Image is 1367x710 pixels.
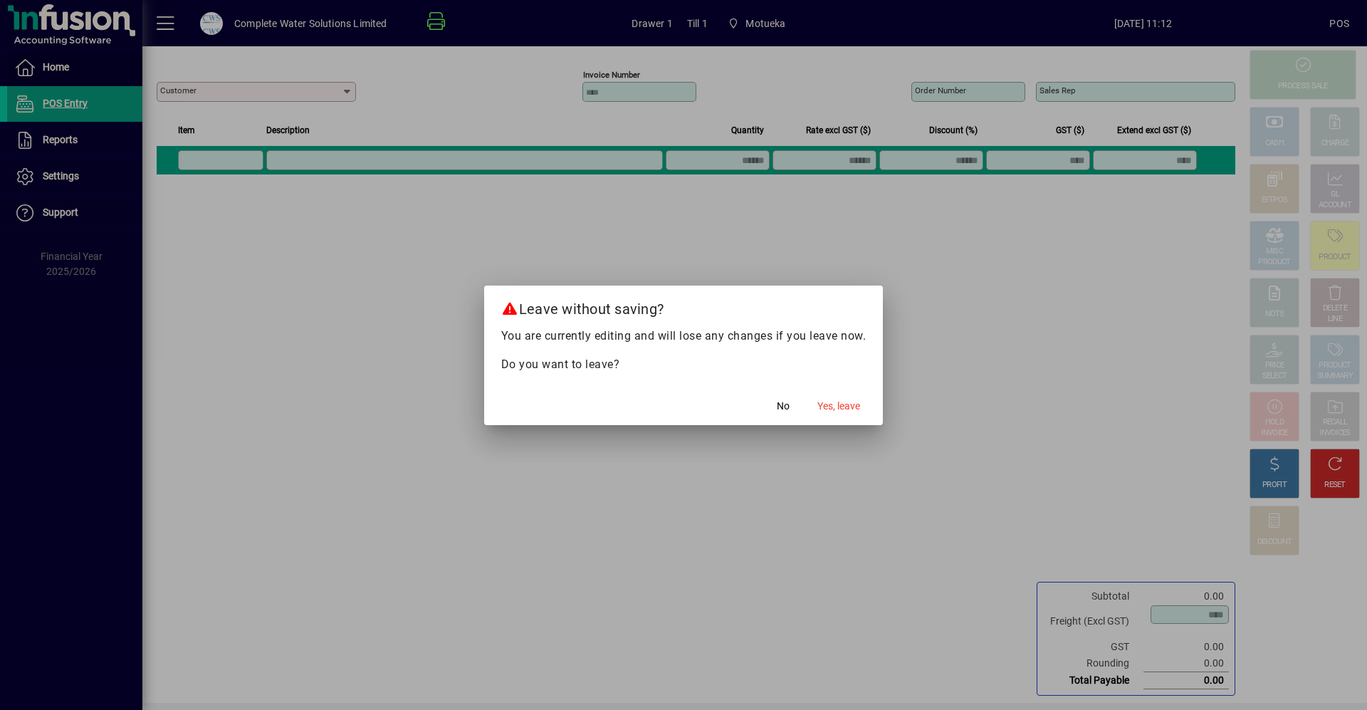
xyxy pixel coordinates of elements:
button: No [760,394,806,419]
span: No [777,399,790,414]
span: Yes, leave [817,399,860,414]
button: Yes, leave [812,394,866,419]
p: You are currently editing and will lose any changes if you leave now. [501,328,866,345]
p: Do you want to leave? [501,356,866,373]
h2: Leave without saving? [484,286,884,327]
